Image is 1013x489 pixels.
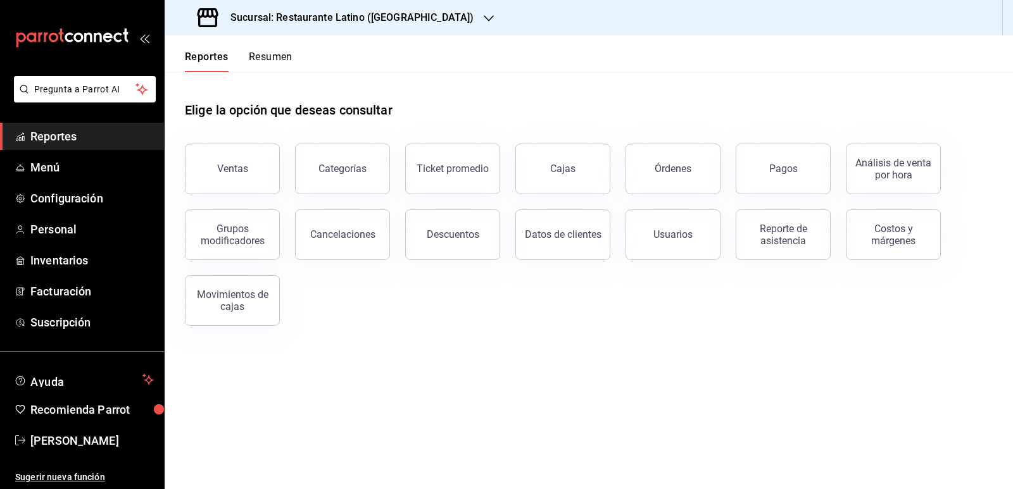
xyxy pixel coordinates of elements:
[846,209,941,260] button: Costos y márgenes
[854,157,933,181] div: Análisis de venta por hora
[185,51,293,72] div: navigation tabs
[626,144,720,194] button: Órdenes
[405,209,500,260] button: Descuentos
[220,10,474,25] h3: Sucursal: Restaurante Latino ([GEOGRAPHIC_DATA])
[515,209,610,260] button: Datos de clientes
[417,163,489,175] div: Ticket promedio
[30,432,154,449] span: [PERSON_NAME]
[15,471,154,484] span: Sugerir nueva función
[30,372,137,387] span: Ayuda
[14,76,156,102] button: Pregunta a Parrot AI
[30,314,154,331] span: Suscripción
[655,163,691,175] div: Órdenes
[30,221,154,238] span: Personal
[34,83,136,96] span: Pregunta a Parrot AI
[310,228,375,240] div: Cancelaciones
[30,283,154,300] span: Facturación
[295,209,390,260] button: Cancelaciones
[846,144,941,194] button: Análisis de venta por hora
[744,223,822,247] div: Reporte de asistencia
[427,228,479,240] div: Descuentos
[185,144,280,194] button: Ventas
[185,275,280,326] button: Movimientos de cajas
[736,144,831,194] button: Pagos
[515,144,610,194] button: Cajas
[736,209,831,260] button: Reporte de asistencia
[185,209,280,260] button: Grupos modificadores
[9,92,156,105] a: Pregunta a Parrot AI
[217,163,248,175] div: Ventas
[193,288,272,313] div: Movimientos de cajas
[249,51,293,72] button: Resumen
[185,101,393,120] h1: Elige la opción que deseas consultar
[318,163,367,175] div: Categorías
[653,228,693,240] div: Usuarios
[30,252,154,269] span: Inventarios
[30,128,154,145] span: Reportes
[550,163,576,175] div: Cajas
[295,144,390,194] button: Categorías
[769,163,798,175] div: Pagos
[30,190,154,207] span: Configuración
[30,159,154,176] span: Menú
[185,51,229,72] button: Reportes
[193,223,272,247] div: Grupos modificadores
[405,144,500,194] button: Ticket promedio
[525,228,601,240] div: Datos de clientes
[30,401,154,418] span: Recomienda Parrot
[854,223,933,247] div: Costos y márgenes
[139,33,149,43] button: open_drawer_menu
[626,209,720,260] button: Usuarios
